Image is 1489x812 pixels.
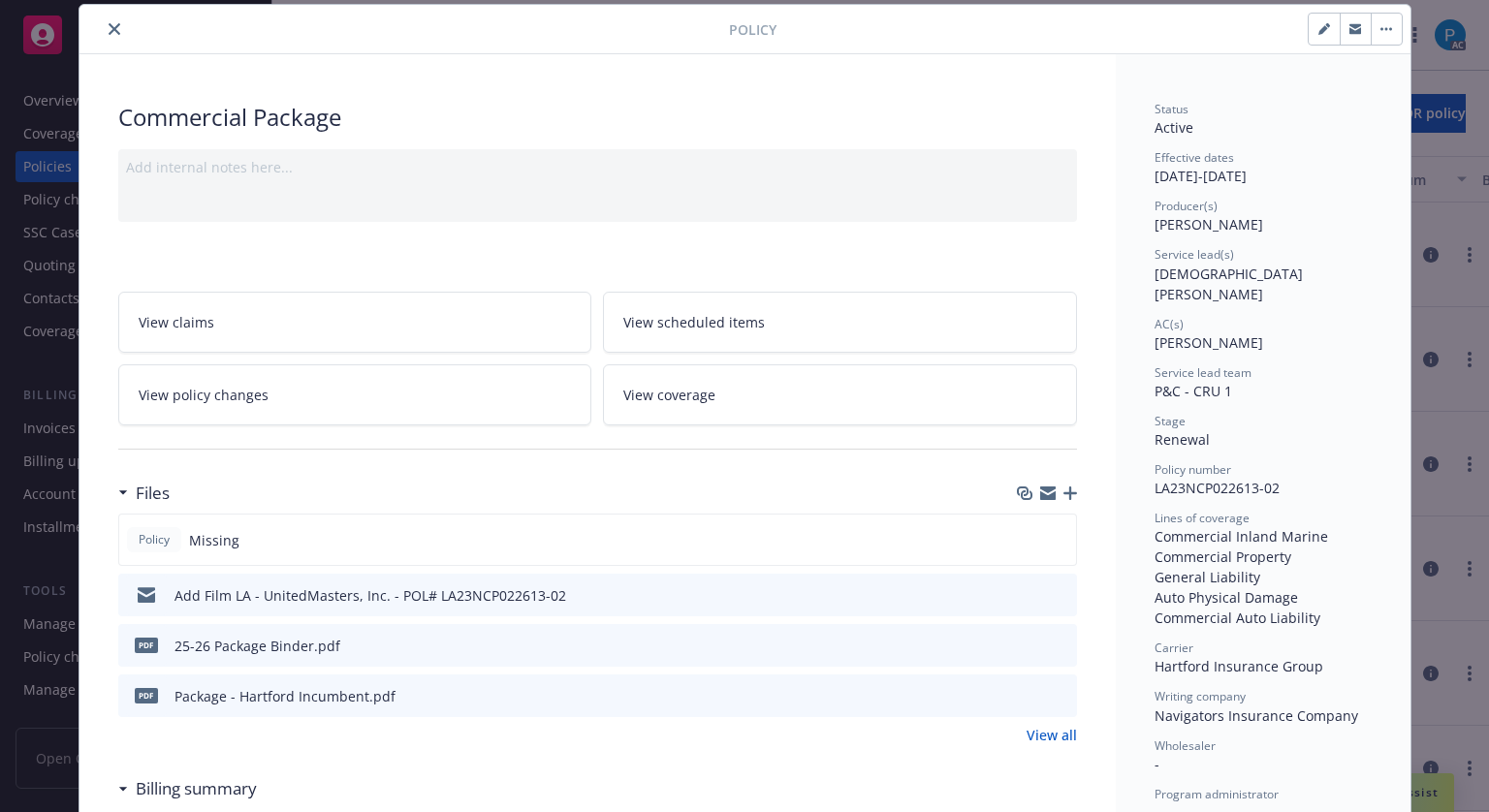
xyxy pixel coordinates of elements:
span: Policy [135,531,174,548]
span: View scheduled items [623,312,765,332]
span: pdf [135,688,158,703]
div: Billing summary [118,776,257,801]
div: Commercial Auto Liability [1155,608,1372,628]
span: LA23NCP022613-02 [1155,479,1280,497]
h3: Billing summary [136,776,257,801]
span: [PERSON_NAME] [1155,215,1263,234]
div: [DATE] - [DATE] [1155,149,1372,186]
span: Renewal [1155,430,1210,449]
div: Add Film LA - UnitedMasters, Inc. - POL# LA23NCP022613-02 [174,585,566,606]
button: preview file [1052,636,1069,656]
div: Commercial Inland Marine [1155,526,1372,547]
button: download file [1021,585,1036,606]
a: View coverage [603,364,1077,425]
div: Commercial Property [1155,547,1372,567]
div: Commercial Package [118,101,1077,134]
a: View claims [118,292,592,353]
div: Add internal notes here... [126,157,1069,177]
span: Program administrator [1155,786,1279,802]
span: View coverage [623,385,715,405]
button: preview file [1052,686,1069,706]
div: Package - Hartford Incumbent.pdf [174,686,396,706]
div: Files [118,481,170,506]
span: Wholesaler [1155,737,1216,754]
span: AC(s) [1155,316,1184,332]
button: preview file [1052,585,1069,606]
span: Lines of coverage [1155,510,1250,526]
button: close [103,17,126,41]
a: View policy changes [118,364,592,425]
span: Writing company [1155,688,1246,704]
span: Active [1155,118,1193,137]
div: Auto Physical Damage [1155,587,1372,608]
a: View scheduled items [603,292,1077,353]
span: Carrier [1155,640,1193,656]
div: General Liability [1155,567,1372,587]
a: View all [1027,725,1077,745]
span: Status [1155,101,1188,117]
span: Policy number [1155,461,1231,478]
span: Service lead(s) [1155,246,1234,263]
span: View policy changes [139,385,269,405]
span: Hartford Insurance Group [1155,657,1323,675]
span: Policy [729,19,776,40]
span: [DEMOGRAPHIC_DATA][PERSON_NAME] [1155,265,1303,303]
button: download file [1021,686,1036,706]
span: Navigators Insurance Company [1155,706,1358,725]
span: View claims [139,312,214,332]
span: Producer(s) [1155,198,1218,214]
span: Missing [189,530,239,550]
span: Service lead team [1155,364,1251,381]
span: [PERSON_NAME] [1155,333,1263,352]
span: pdf [135,638,158,652]
span: Effective dates [1155,149,1234,166]
span: P&C - CRU 1 [1155,382,1232,400]
div: 25-26 Package Binder.pdf [174,636,340,656]
button: download file [1021,636,1036,656]
span: Stage [1155,413,1186,429]
h3: Files [136,481,170,506]
span: - [1155,755,1159,773]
